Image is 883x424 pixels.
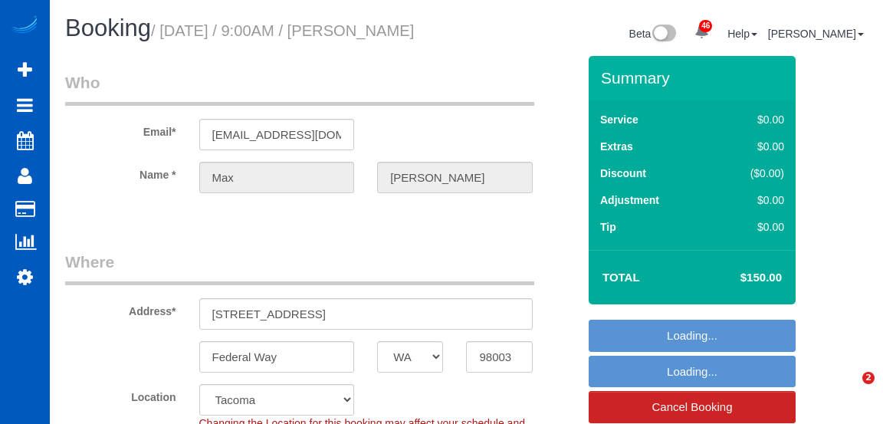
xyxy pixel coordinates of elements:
h4: $150.00 [694,271,782,284]
input: Last Name* [377,162,533,193]
a: [PERSON_NAME] [768,28,864,40]
iframe: Intercom live chat [831,372,868,409]
div: ($0.00) [718,166,784,181]
div: $0.00 [718,139,784,154]
input: City* [199,341,355,373]
img: Automaid Logo [9,15,40,37]
label: Location [54,384,188,405]
a: Help [727,28,757,40]
span: 2 [862,372,875,384]
label: Service [600,112,638,127]
small: / [DATE] / 9:00AM / [PERSON_NAME] [151,22,414,39]
a: Beta [629,28,677,40]
span: Booking [65,15,151,41]
a: Cancel Booking [589,391,796,423]
label: Name * [54,162,188,182]
strong: Total [602,271,640,284]
img: New interface [651,25,676,44]
input: First Name* [199,162,355,193]
h3: Summary [601,69,788,87]
input: Zip Code* [466,341,532,373]
div: $0.00 [718,112,784,127]
label: Tip [600,219,616,235]
legend: Where [65,251,534,285]
legend: Who [65,71,534,106]
label: Discount [600,166,646,181]
div: $0.00 [718,219,784,235]
input: Email* [199,119,355,150]
div: $0.00 [718,192,784,208]
label: Extras [600,139,633,154]
label: Adjustment [600,192,659,208]
label: Email* [54,119,188,140]
span: 46 [699,20,712,32]
label: Address* [54,298,188,319]
a: 46 [687,15,717,49]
